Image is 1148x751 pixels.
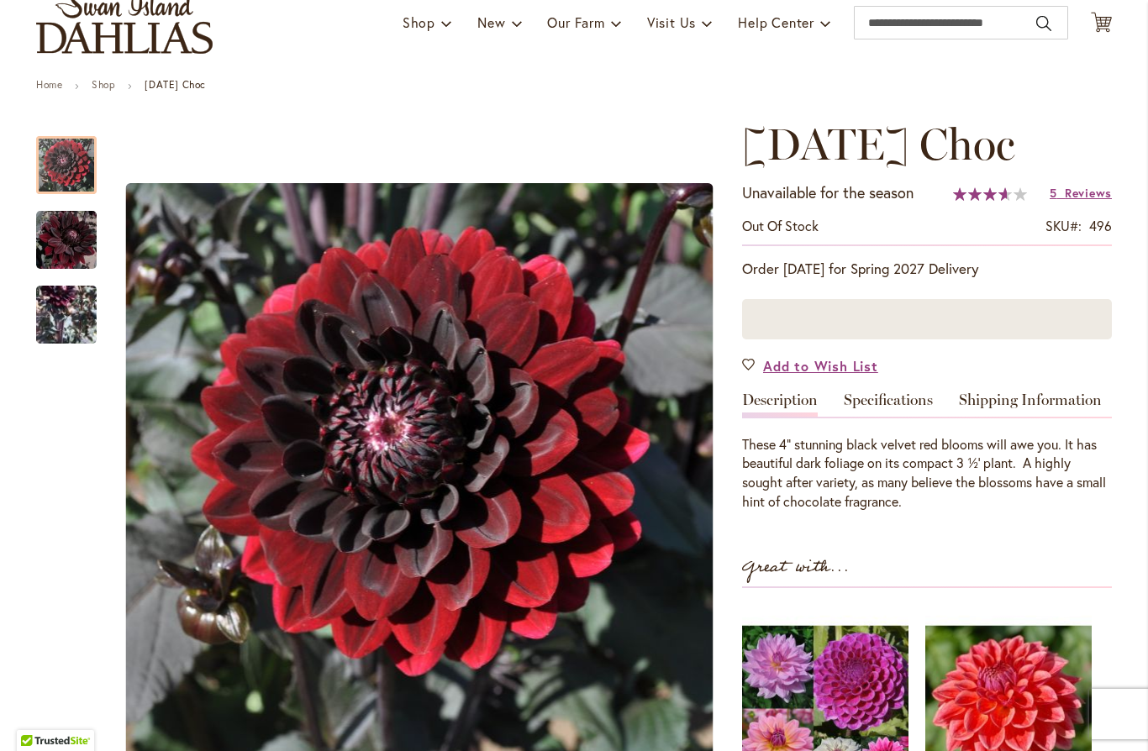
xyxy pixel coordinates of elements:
[477,13,505,31] span: New
[145,78,206,91] strong: [DATE] Choc
[1089,217,1112,236] div: 496
[763,356,878,375] span: Add to Wish List
[742,435,1112,512] div: These 4” stunning black velvet red blooms will awe you. It has beautiful dark foliage on its comp...
[1065,185,1112,201] span: Reviews
[36,78,62,91] a: Home
[1050,185,1112,201] a: 5 Reviews
[547,13,604,31] span: Our Farm
[742,217,819,234] span: Out of stock
[953,187,1027,201] div: 73%
[36,119,113,194] div: Karma Choc
[1045,217,1082,234] strong: SKU
[742,217,819,236] div: Availability
[738,13,814,31] span: Help Center
[36,253,97,375] img: Karma Choc
[742,356,878,375] a: Add to Wish List
[36,209,97,271] img: Karma Choc
[647,13,696,31] span: Visit Us
[92,78,115,91] a: Shop
[1050,185,1057,201] span: 5
[36,194,113,269] div: Karma Choc
[742,118,1015,171] span: [DATE] Choc
[403,13,435,31] span: Shop
[742,259,1112,279] p: Order [DATE] for Spring 2027 Delivery
[36,269,97,344] div: Karma Choc
[959,392,1102,417] a: Shipping Information
[742,392,1112,512] div: Detailed Product Info
[844,392,933,417] a: Specifications
[742,554,850,581] strong: Great with...
[742,182,914,204] p: Unavailable for the season
[742,392,818,417] a: Description
[13,691,60,738] iframe: Launch Accessibility Center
